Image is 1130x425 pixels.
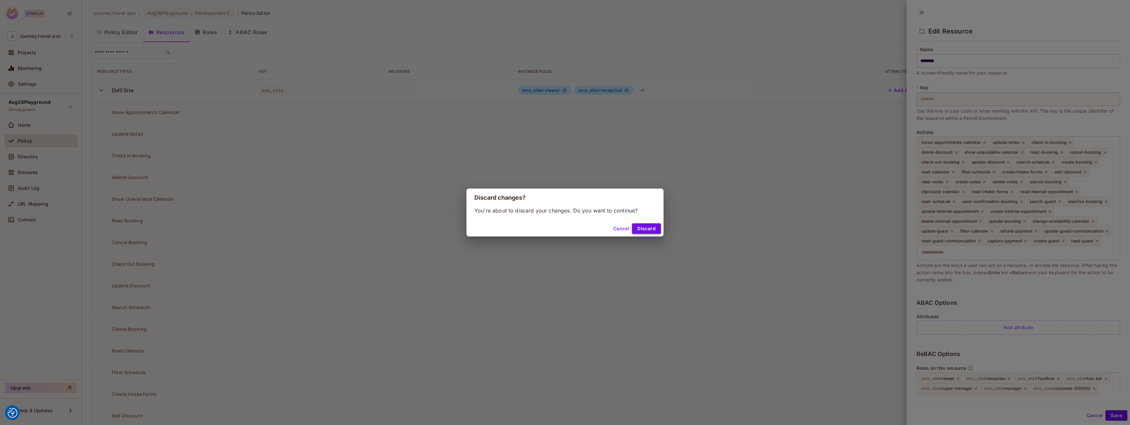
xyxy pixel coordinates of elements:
[8,408,17,418] button: Consent Preferences
[8,408,17,418] img: Revisit consent button
[474,207,656,214] p: You're about to discard your changes. Do you want to continue?
[632,223,661,234] button: Discard
[466,189,664,207] h2: Discard changes?
[611,223,632,234] button: Cancel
